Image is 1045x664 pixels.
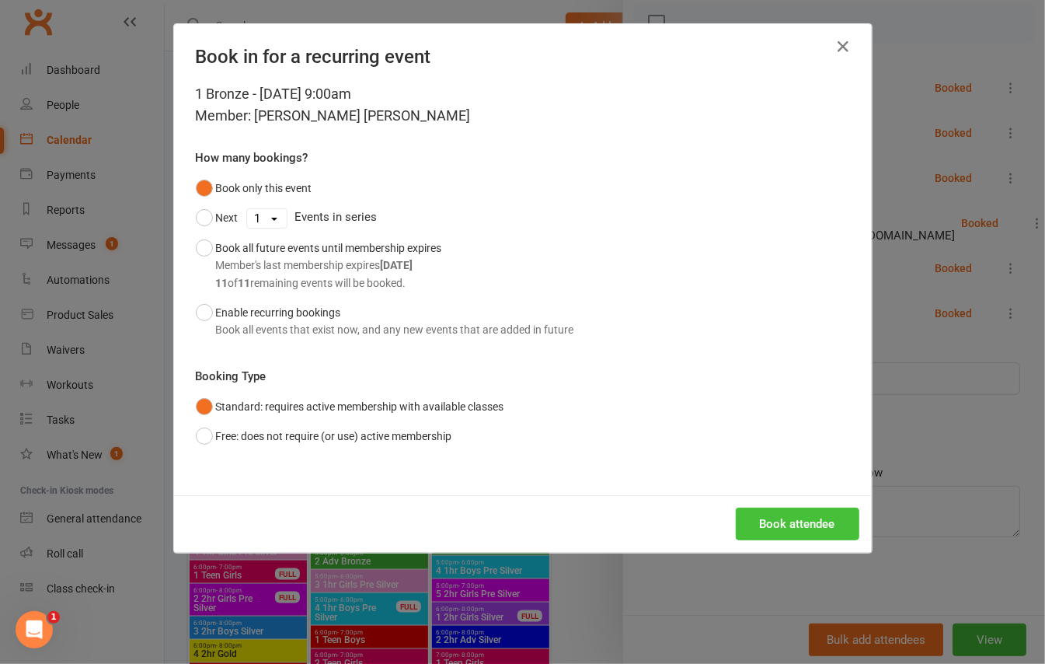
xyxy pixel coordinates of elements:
strong: [DATE] [381,259,413,271]
button: Standard: requires active membership with available classes [196,392,504,421]
button: Book all future events until membership expiresMember's last membership expires[DATE]11of11remain... [196,233,442,298]
button: Next [196,203,239,232]
div: Member's last membership expires [216,257,442,274]
div: Book all events that exist now, and any new events that are added in future [216,321,574,338]
button: Book attendee [736,508,859,540]
span: 1 [47,611,60,624]
button: Free: does not require (or use) active membership [196,421,452,451]
button: Book only this event [196,173,312,203]
button: Enable recurring bookingsBook all events that exist now, and any new events that are added in future [196,298,574,345]
h4: Book in for a recurring event [196,46,850,68]
label: Booking Type [196,367,266,386]
div: of remaining events will be booked. [216,274,442,292]
label: How many bookings? [196,149,308,167]
iframe: Intercom live chat [16,611,53,648]
div: Events in series [196,203,850,232]
strong: 11 [239,277,251,289]
div: 1 Bronze - [DATE] 9:00am Member: [PERSON_NAME] [PERSON_NAME] [196,83,850,127]
div: Book all future events until membership expires [216,239,442,292]
strong: 11 [216,277,228,289]
button: Close [831,34,856,59]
